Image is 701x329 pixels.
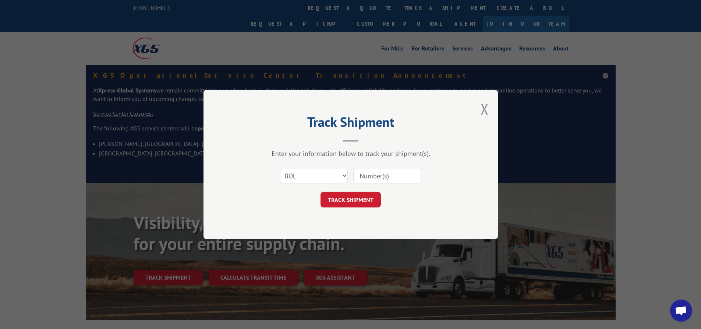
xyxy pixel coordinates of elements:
[240,149,461,158] div: Enter your information below to track your shipment(s).
[321,192,381,207] button: TRACK SHIPMENT
[670,300,692,322] a: Open chat
[481,99,489,119] button: Close modal
[240,117,461,131] h2: Track Shipment
[353,168,421,183] input: Number(s)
